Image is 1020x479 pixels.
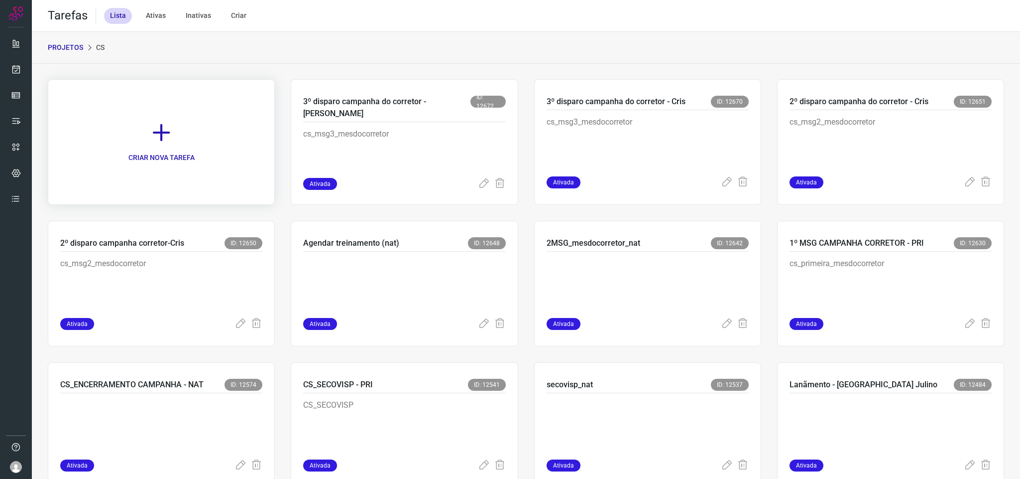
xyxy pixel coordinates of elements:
[790,96,928,108] p: 2º disparo campanha do corretor - Cris
[468,379,506,391] span: ID: 12541
[60,258,210,308] p: cs_msg2_mesdocorretor
[954,379,992,391] span: ID: 12484
[303,237,399,249] p: Agendar treinamento (nat)
[8,6,23,21] img: Logo
[225,8,252,24] div: Criar
[104,8,132,24] div: Lista
[225,379,262,391] span: ID: 12574
[128,153,195,163] p: CRIAR NOVA TAREFA
[60,460,94,472] span: Ativada
[954,96,992,108] span: ID: 12651
[180,8,217,24] div: Inativas
[48,79,275,205] a: CRIAR NOVA TAREFA
[60,318,94,330] span: Ativada
[790,318,823,330] span: Ativada
[48,8,88,23] h2: Tarefas
[547,116,696,166] p: cs_msg3_mesdocorretor
[711,96,749,108] span: ID: 12670
[60,237,184,249] p: 2º disparo campanha corretor-Cris
[96,42,105,53] p: CS
[790,460,823,472] span: Ativada
[303,460,337,472] span: Ativada
[303,318,337,330] span: Ativada
[303,96,470,120] p: 3º disparo campanha do corretor - [PERSON_NAME]
[790,237,924,249] p: 1º MSG CAMPANHA CORRETOR - PRI
[711,379,749,391] span: ID: 12537
[470,96,506,108] span: ID: 12672
[303,399,453,449] p: CS_SECOVISP
[547,176,580,188] span: Ativada
[60,379,204,391] p: CS_ENCERRAMENTO CAMPANHA - NAT
[468,237,506,249] span: ID: 12648
[303,128,453,178] p: cs_msg3_mesdocorretor
[547,96,685,108] p: 3º disparo campanha do corretor - Cris
[547,379,593,391] p: secovisp_nat
[225,237,262,249] span: ID: 12650
[711,237,749,249] span: ID: 12642
[790,116,939,166] p: cs_msg2_mesdocorretor
[547,318,580,330] span: Ativada
[790,258,939,308] p: cs_primeira_mesdocorretor
[48,42,83,53] p: PROJETOS
[10,461,22,473] img: avatar-user-boy.jpg
[303,178,337,190] span: Ativada
[303,379,373,391] p: CS_SECOVISP - PRI
[547,237,640,249] p: 2MSG_mesdocorretor_nat
[140,8,172,24] div: Ativas
[547,460,580,472] span: Ativada
[790,379,937,391] p: Lanãmento - [GEOGRAPHIC_DATA] Julino
[954,237,992,249] span: ID: 12630
[790,176,823,188] span: Ativada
